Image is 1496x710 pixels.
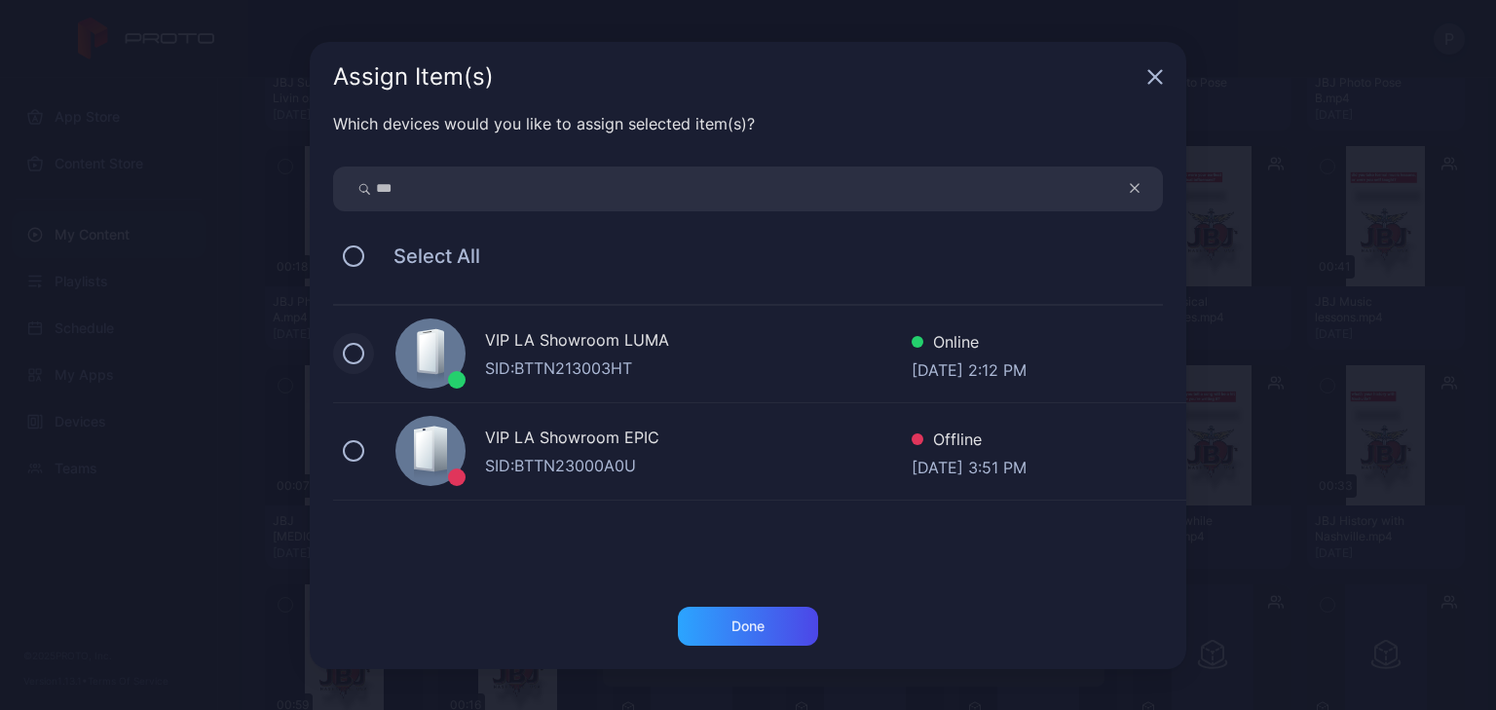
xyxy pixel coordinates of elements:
[333,65,1140,89] div: Assign Item(s)
[912,358,1027,378] div: [DATE] 2:12 PM
[912,456,1027,475] div: [DATE] 3:51 PM
[731,618,765,634] div: Done
[485,426,912,454] div: VIP LA Showroom EPIC
[485,328,912,356] div: VIP LA Showroom LUMA
[678,607,818,646] button: Done
[912,330,1027,358] div: Online
[912,428,1027,456] div: Offline
[374,244,480,268] span: Select All
[485,454,912,477] div: SID: BTTN23000A0U
[333,112,1163,135] div: Which devices would you like to assign selected item(s)?
[485,356,912,380] div: SID: BTTN213003HT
